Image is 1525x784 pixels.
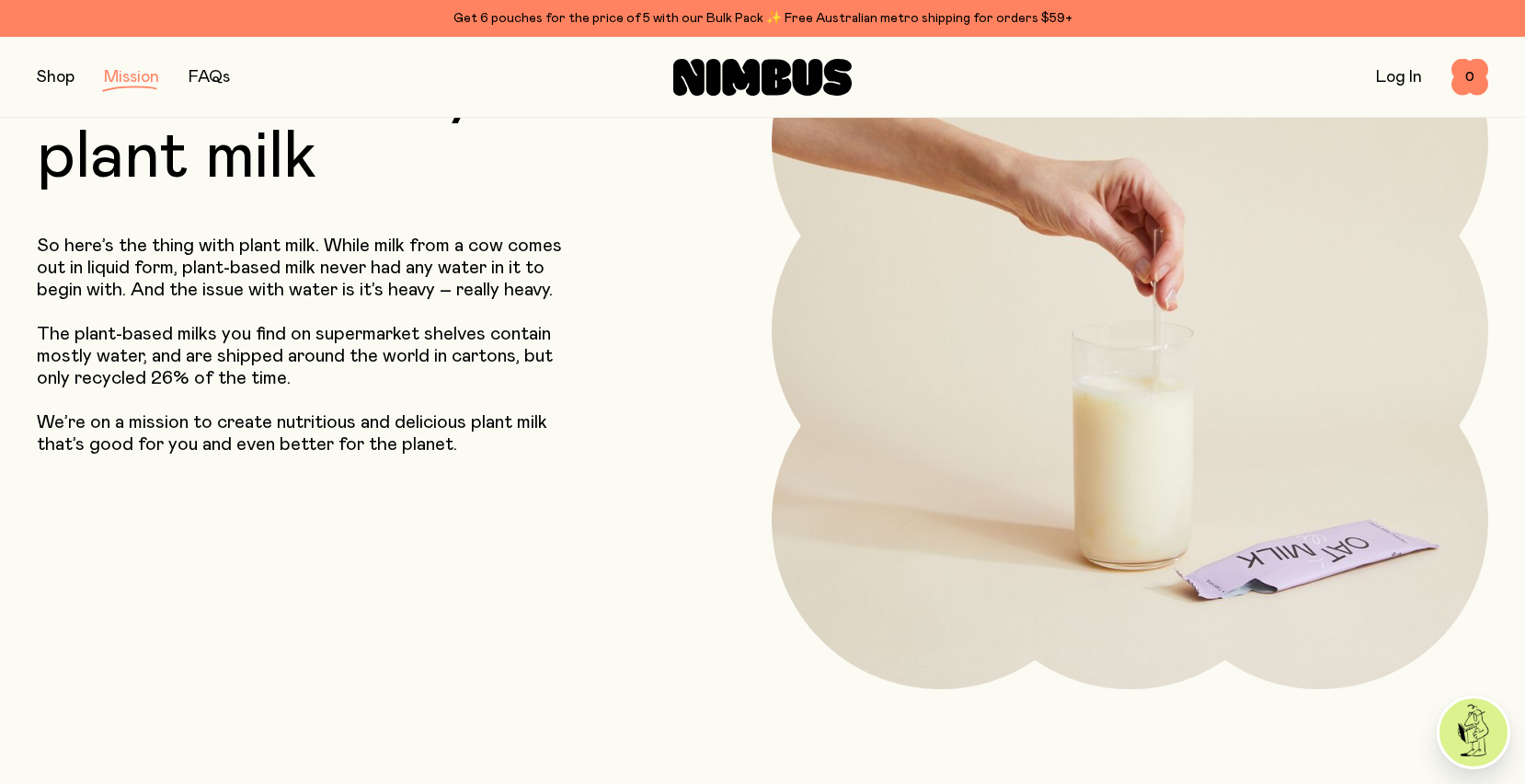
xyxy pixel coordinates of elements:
[1451,59,1488,96] button: 0
[104,69,159,86] a: Mission
[37,58,631,190] h1: Planet-friendly plant milk
[37,235,587,301] p: So here’s the thing with plant milk. While milk from a cow comes out in liquid form, plant-based ...
[37,411,587,455] p: We’re on a mission to create nutritious and delicious plant milk that’s good for you and even bet...
[37,7,1488,29] div: Get 6 pouches for the price of 5 with our Bulk Pack ✨ Free Australian metro shipping for orders $59+
[189,69,230,86] a: FAQs
[1439,698,1508,767] img: agent
[37,323,587,389] p: The plant-based milks you find on supermarket shelves contain mostly water, and are shipped aroun...
[1376,69,1422,86] a: Log In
